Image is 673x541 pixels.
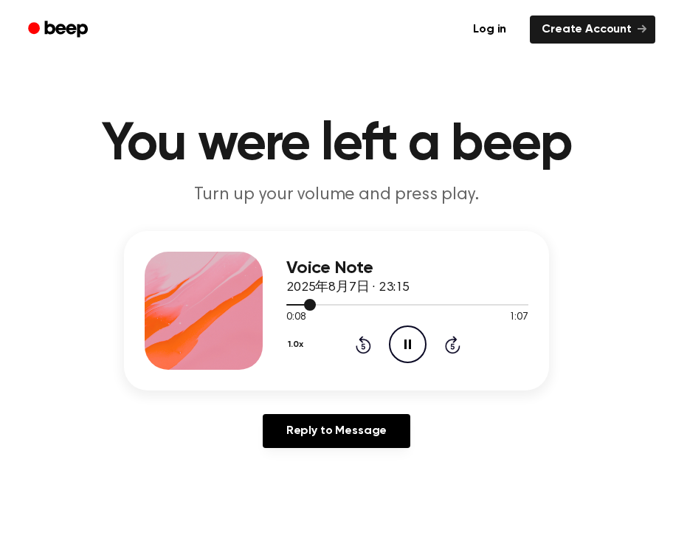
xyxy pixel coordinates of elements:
span: 0:08 [286,310,306,325]
a: Beep [18,15,101,44]
a: Reply to Message [263,414,410,448]
h1: You were left a beep [18,118,655,171]
h3: Voice Note [286,258,528,278]
span: 1:07 [509,310,528,325]
a: Create Account [530,15,655,44]
p: Turn up your volume and press play. [53,183,620,207]
span: 2025年8月7日 · 23:15 [286,281,410,294]
button: 1.0x [286,332,308,357]
a: Log in [458,13,521,46]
